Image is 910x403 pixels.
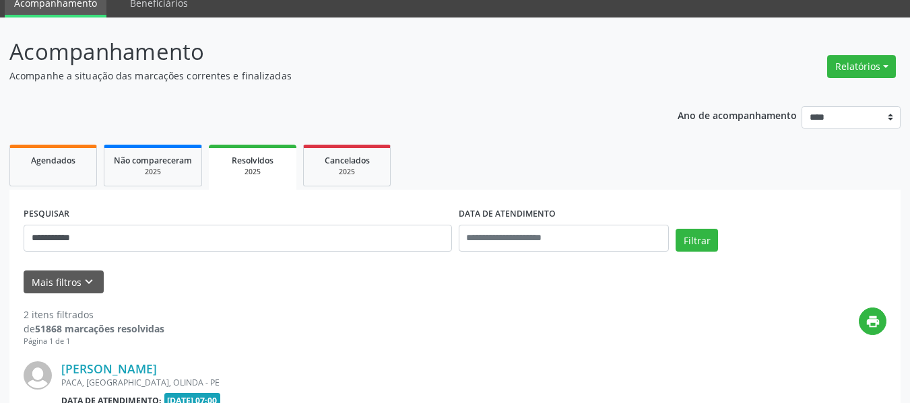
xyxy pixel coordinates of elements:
[24,307,164,322] div: 2 itens filtrados
[678,106,797,123] p: Ano de acompanhamento
[313,167,381,177] div: 2025
[24,336,164,347] div: Página 1 de 1
[24,204,69,225] label: PESQUISAR
[859,307,886,335] button: print
[232,155,273,166] span: Resolvidos
[24,322,164,336] div: de
[61,377,886,388] div: PACA, [GEOGRAPHIC_DATA], OLINDA - PE
[9,69,633,83] p: Acompanhe a situação das marcações correntes e finalizadas
[114,167,192,177] div: 2025
[24,361,52,390] img: img
[9,35,633,69] p: Acompanhamento
[24,270,104,294] button: Mais filtroskeyboard_arrow_down
[827,55,896,78] button: Relatórios
[114,155,192,166] span: Não compareceram
[61,361,157,376] a: [PERSON_NAME]
[35,322,164,335] strong: 51868 marcações resolvidas
[31,155,75,166] span: Agendados
[866,314,880,329] i: print
[676,229,718,252] button: Filtrar
[218,167,287,177] div: 2025
[82,274,96,289] i: keyboard_arrow_down
[325,155,370,166] span: Cancelados
[459,204,556,225] label: DATA DE ATENDIMENTO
